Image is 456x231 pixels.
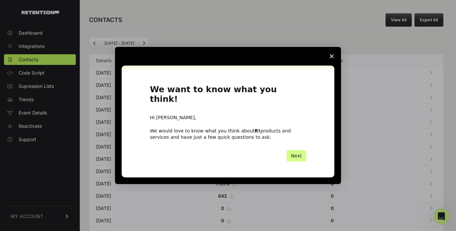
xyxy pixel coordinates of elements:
button: Next [286,150,306,161]
h1: We want to know what you think! [150,85,306,108]
span: Close survey [322,47,341,66]
b: R! [255,128,260,133]
div: Hi [PERSON_NAME], [150,115,306,121]
div: We would love to know what you think about products and services and have just a few quick questi... [150,128,306,140]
